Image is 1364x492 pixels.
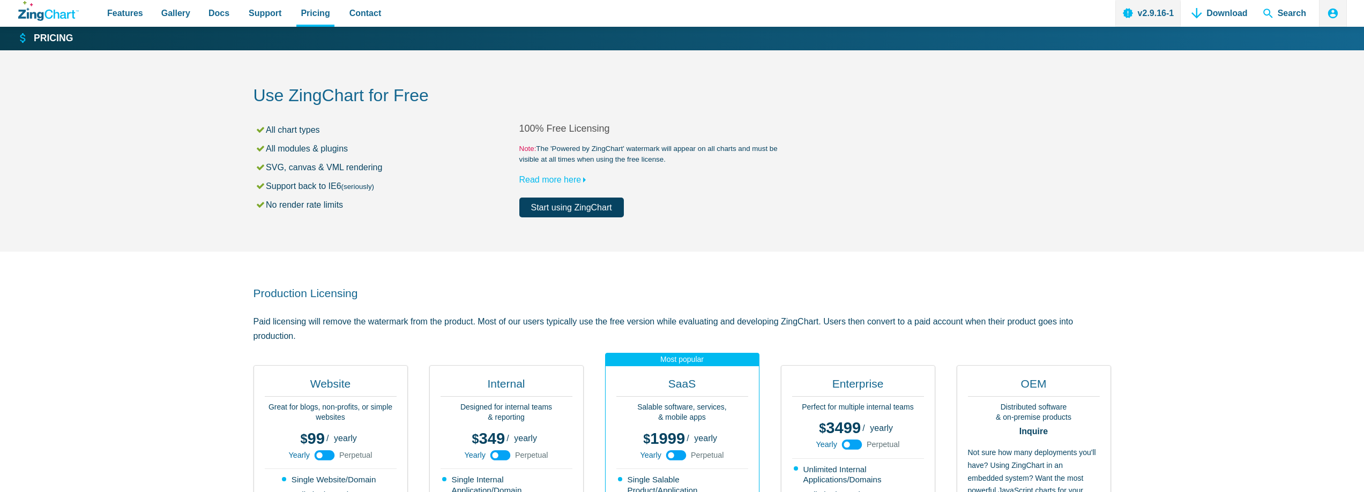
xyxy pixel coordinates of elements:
[506,434,509,443] span: /
[249,6,281,20] span: Support
[255,179,519,193] li: Support back to IE6
[255,160,519,175] li: SVG, canvas & VML rendering
[519,123,785,135] h2: 100% Free Licensing
[794,464,924,486] li: Unlimited Internal Applications/Domains
[288,451,309,459] span: Yearly
[691,451,724,459] span: Perpetual
[519,175,591,184] a: Read more here
[339,451,372,459] span: Perpetual
[254,314,1111,343] p: Paid licensing will remove the watermark from the product. Most of our users typically use the fr...
[792,376,924,397] h2: Enterprise
[265,402,397,423] p: Great for blogs, non-profits, or simple websites
[255,141,519,156] li: All modules & plugins
[694,434,717,443] span: yearly
[208,6,229,20] span: Docs
[819,419,861,436] span: 3499
[519,145,536,153] span: Note:
[18,32,73,45] a: Pricing
[301,6,330,20] span: Pricing
[301,430,325,447] span: 99
[464,451,485,459] span: Yearly
[254,85,1111,109] h2: Use ZingChart for Free
[968,376,1100,397] h2: OEM
[18,1,79,21] a: ZingChart Logo. Click to return to the homepage
[515,451,548,459] span: Perpetual
[816,441,837,448] span: Yearly
[282,474,381,485] li: Single Website/Domain
[254,286,1111,300] h2: Production Licensing
[687,434,689,443] span: /
[326,434,329,443] span: /
[255,198,519,212] li: No render rate limits
[870,423,893,433] span: yearly
[862,424,864,433] span: /
[161,6,190,20] span: Gallery
[441,402,572,423] p: Designed for internal teams & reporting
[334,434,357,443] span: yearly
[640,451,661,459] span: Yearly
[107,6,143,20] span: Features
[519,198,624,217] a: Start using ZingChart
[341,183,374,191] small: (seriously)
[792,402,924,413] p: Perfect for multiple internal teams
[349,6,382,20] span: Contact
[867,441,900,448] span: Perpetual
[968,402,1100,423] p: Distributed software & on-premise products
[643,430,685,447] span: 1999
[514,434,537,443] span: yearly
[441,376,572,397] h2: Internal
[519,143,785,165] small: The 'Powered by ZingChart' watermark will appear on all charts and must be visible at all times w...
[265,376,397,397] h2: Website
[255,123,519,137] li: All chart types
[616,402,748,423] p: Salable software, services, & mobile apps
[472,430,505,447] span: 349
[34,34,73,43] strong: Pricing
[968,427,1100,436] strong: Inquire
[616,376,748,397] h2: SaaS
